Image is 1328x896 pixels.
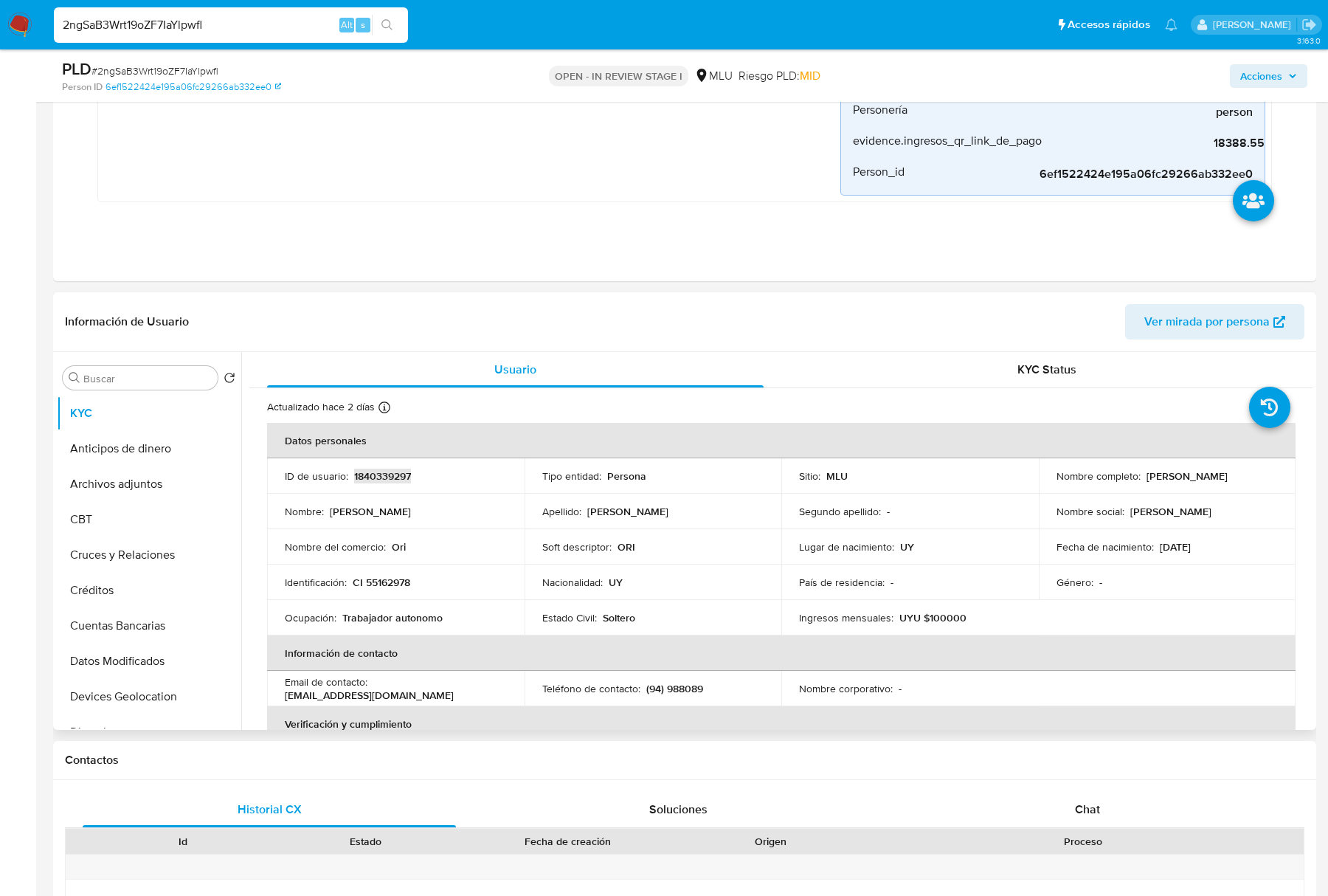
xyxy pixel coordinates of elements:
[1056,540,1154,554] p: Fecha de nacimiento :
[285,505,324,518] p: Nombre :
[65,314,189,329] h1: Información de Usuario
[57,644,241,679] button: Datos Modificados
[609,576,623,589] p: UY
[826,469,848,483] p: MLU
[649,801,708,818] span: Soluciones
[341,18,353,32] span: Alt
[694,68,733,84] div: MLU
[1160,540,1191,554] p: [DATE]
[57,431,241,466] button: Anticipos de dinero
[54,15,408,35] input: Buscar usuario o caso...
[69,372,80,384] button: Buscar
[800,67,820,84] span: MID
[587,505,668,518] p: [PERSON_NAME]
[57,679,241,714] button: Devices Geolocation
[57,714,241,750] button: Direcciones
[361,18,365,32] span: s
[284,834,446,849] div: Estado
[1130,505,1211,518] p: [PERSON_NAME]
[900,540,914,554] p: UY
[57,573,241,608] button: Créditos
[542,611,597,624] p: Estado Civil :
[354,469,411,483] p: 1840339297
[353,576,410,589] p: CI 55162978
[1144,304,1270,340] span: Ver mirada por persona
[372,15,402,35] button: search-icon
[267,635,1296,671] th: Información de contacto
[646,682,703,695] p: (94) 988089
[57,537,241,573] button: Cruces y Relaciones
[57,502,241,537] button: CBT
[542,505,581,518] p: Apellido :
[467,834,669,849] div: Fecha de creación
[1297,35,1321,46] span: 3.163.0
[799,682,893,695] p: Nombre corporativo :
[494,361,536,378] span: Usuario
[1165,18,1177,31] a: Notificaciones
[1056,576,1093,589] p: Género :
[1147,469,1228,483] p: [PERSON_NAME]
[899,682,902,695] p: -
[542,469,601,483] p: Tipo entidad :
[57,396,241,431] button: KYC
[799,576,885,589] p: País de residencia :
[690,834,851,849] div: Origen
[57,608,241,644] button: Cuentas Bancarias
[1125,304,1304,340] button: Ver mirada por persona
[1068,17,1150,32] span: Accesos rápidos
[1075,801,1100,818] span: Chat
[1230,64,1307,88] button: Acciones
[267,706,1296,742] th: Verificación y cumplimiento
[330,505,411,518] p: [PERSON_NAME]
[1240,64,1282,88] span: Acciones
[102,834,263,849] div: Id
[62,80,103,94] b: Person ID
[285,611,336,624] p: Ocupación :
[342,611,443,624] p: Trabajador autonomo
[799,505,881,518] p: Segundo apellido :
[872,834,1293,849] div: Proceso
[224,372,235,388] button: Volver al orden por defecto
[603,611,635,624] p: Soltero
[799,540,894,554] p: Lugar de nacimiento :
[899,611,966,624] p: UYU $100000
[1017,361,1076,378] span: KYC Status
[285,540,386,554] p: Nombre del comercio :
[1099,576,1102,589] p: -
[739,68,820,84] span: Riesgo PLD:
[392,540,406,554] p: Ori
[285,689,454,702] p: [EMAIL_ADDRESS][DOMAIN_NAME]
[57,466,241,502] button: Archivos adjuntos
[285,675,367,689] p: Email de contacto :
[799,469,820,483] p: Sitio :
[607,469,646,483] p: Persona
[542,576,603,589] p: Nacionalidad :
[542,540,612,554] p: Soft descriptor :
[238,801,302,818] span: Historial CX
[83,372,212,385] input: Buscar
[285,576,347,589] p: Identificación :
[65,753,1304,768] h1: Contactos
[267,423,1296,458] th: Datos personales
[1056,469,1141,483] p: Nombre completo :
[285,469,348,483] p: ID de usuario :
[267,400,375,414] p: Actualizado hace 2 días
[1301,17,1317,32] a: Salir
[91,63,218,78] span: # 2ngSaB3Wrt19oZF7IaYlpwfl
[1213,18,1296,32] p: ximena.felix@mercadolibre.com
[106,80,281,94] a: 6ef1522424e195a06fc29266ab332ee0
[1056,505,1124,518] p: Nombre social :
[890,576,893,589] p: -
[618,540,635,554] p: ORI
[542,682,640,695] p: Teléfono de contacto :
[887,505,890,518] p: -
[62,57,91,80] b: PLD
[799,611,893,624] p: Ingresos mensuales :
[549,66,688,86] p: OPEN - IN REVIEW STAGE I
